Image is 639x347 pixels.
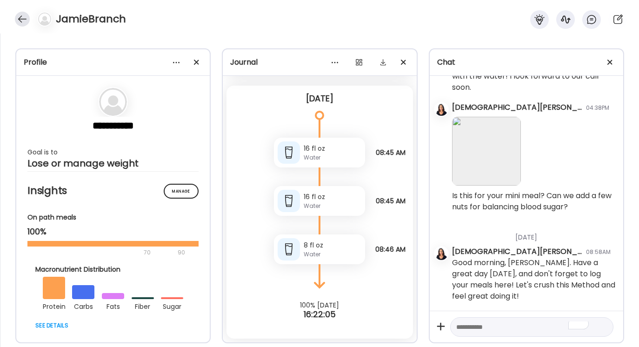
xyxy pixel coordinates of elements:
[452,102,582,113] div: [DEMOGRAPHIC_DATA][PERSON_NAME]
[132,299,154,312] div: fiber
[452,190,616,213] div: Is this for your mini meal? Can we add a few nuts for balancing blood sugar?
[375,245,406,254] span: 08:46 AM
[35,265,191,274] div: Macronutrient Distribution
[456,321,591,333] textarea: To enrich screen reader interactions, please activate Accessibility in Grammarly extension settings
[27,158,199,169] div: Lose or manage weight
[452,221,616,246] div: [DATE]
[56,12,126,27] h4: JamieBranch
[27,147,199,158] div: Goal is to
[304,240,361,250] div: 8 fl oz
[452,246,582,257] div: [DEMOGRAPHIC_DATA][PERSON_NAME]
[304,192,361,202] div: 16 fl oz
[43,299,65,312] div: protein
[234,93,405,104] div: [DATE]
[27,184,199,198] h2: Insights
[376,148,406,157] span: 08:45 AM
[99,88,127,116] img: bg-avatar-default.svg
[586,248,611,256] div: 08:58AM
[24,57,202,68] div: Profile
[304,153,361,162] div: Water
[223,309,416,320] div: 16:22:05
[102,299,124,312] div: fats
[164,184,199,199] div: Manage
[452,257,616,302] div: Good morning, [PERSON_NAME]. Have a great day [DATE], and don't forget to log your meals here! Le...
[437,57,616,68] div: Chat
[304,144,361,153] div: 16 fl oz
[452,60,616,93] div: Good morning, [PERSON_NAME]. Great job with the water! I look forward to our call soon.
[435,103,448,116] img: avatars%2FmcUjd6cqKYdgkG45clkwT2qudZq2
[72,299,94,312] div: carbs
[223,301,416,309] div: 100% [DATE]
[27,213,199,222] div: On path meals
[376,197,406,205] span: 08:45 AM
[586,104,609,112] div: 04:38PM
[452,117,521,186] img: images%2FXImTVQBs16eZqGQ4AKMzePIDoFr2%2FwqU9UmQS71kZ5M3CFbnN%2FJ8J19aJ99tZVNhuHcKUl_240
[27,226,199,237] div: 100%
[161,299,183,312] div: sugar
[38,13,51,26] img: bg-avatar-default.svg
[27,247,175,258] div: 70
[177,247,186,258] div: 90
[230,57,409,68] div: Journal
[304,250,361,259] div: Water
[435,247,448,260] img: avatars%2FmcUjd6cqKYdgkG45clkwT2qudZq2
[304,202,361,210] div: Water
